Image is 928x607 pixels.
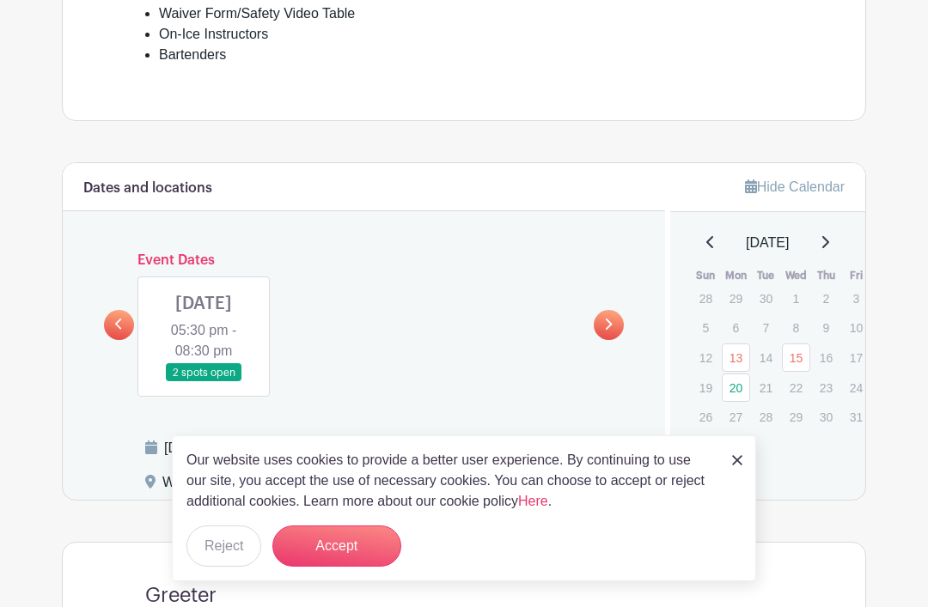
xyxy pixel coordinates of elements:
li: Bartenders [159,45,783,65]
p: 5 [692,314,720,341]
p: 1 [782,285,810,312]
p: 8 [782,314,810,341]
div: [DATE] 10:30 am to 02:30 pm [164,438,624,458]
a: Here [518,494,548,508]
p: 9 [812,314,840,341]
p: 28 [692,285,720,312]
li: On-Ice Instructors [159,24,783,45]
img: close_button-5f87c8562297e5c2d7936805f587ecaba9071eb48480494691a3f1689db116b3.svg [732,455,742,465]
p: 2 [812,285,840,312]
p: 24 [842,374,870,401]
p: 29 [722,285,750,312]
li: Waiver Form/Safety Video Table [159,3,783,24]
p: 27 [722,404,750,430]
p: 10 [842,314,870,341]
p: 7 [752,314,780,341]
a: 20 [722,373,750,402]
p: 17 [842,344,870,371]
button: Accept [272,525,401,567]
p: 30 [812,404,840,430]
th: Wed [781,267,811,284]
a: 15 [782,343,810,372]
p: 16 [812,344,840,371]
th: Fri [841,267,871,284]
p: 31 [842,404,870,430]
p: 14 [752,344,780,371]
p: 23 [812,374,840,401]
p: 3 [842,285,870,312]
p: 12 [692,344,720,371]
th: Sun [691,267,721,284]
span: [DATE] [746,233,789,253]
p: 6 [722,314,750,341]
p: 28 [752,404,780,430]
th: Tue [751,267,781,284]
a: 13 [722,343,750,372]
button: Reject [186,525,261,567]
h6: Event Dates [134,252,594,269]
th: Thu [811,267,841,284]
p: 29 [782,404,810,430]
p: Our website uses cookies to provide a better user experience. By continuing to use our site, you ... [186,450,714,512]
a: Hide Calendar [745,179,845,194]
p: 30 [752,285,780,312]
p: 26 [692,404,720,430]
th: Mon [721,267,751,284]
p: 22 [782,374,810,401]
h6: Dates and locations [83,180,212,197]
p: 21 [752,374,780,401]
div: Wausau Curling Club, [162,472,296,500]
p: 19 [692,374,720,401]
